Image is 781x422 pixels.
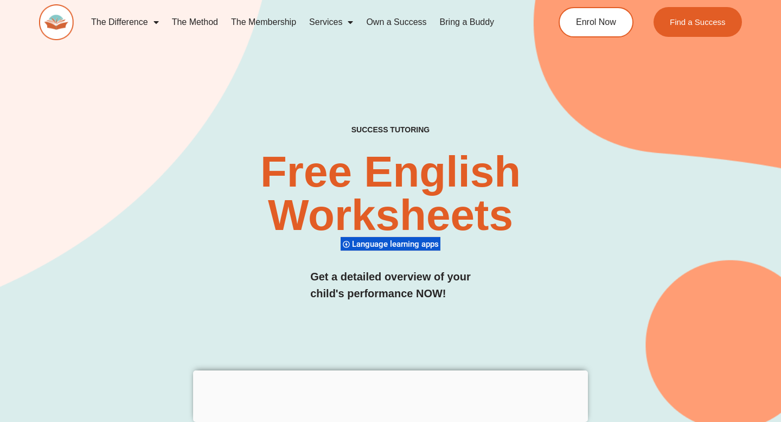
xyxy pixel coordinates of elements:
a: Find a Success [654,7,742,37]
span: Language learning apps [352,239,442,249]
a: Services [303,10,360,35]
span: Find a Success [670,18,726,26]
nav: Menu [85,10,518,35]
h4: SUCCESS TUTORING​ [286,125,495,135]
h3: Get a detailed overview of your child's performance NOW! [310,268,471,302]
a: Own a Success [360,10,433,35]
a: The Difference [85,10,165,35]
a: The Membership [225,10,303,35]
div: Language learning apps [341,236,440,251]
a: Enrol Now [559,7,633,37]
a: Bring a Buddy [433,10,501,35]
h2: Free English Worksheets​ [158,150,622,237]
span: Enrol Now [576,18,616,27]
iframe: Advertisement [193,370,588,419]
a: The Method [165,10,225,35]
